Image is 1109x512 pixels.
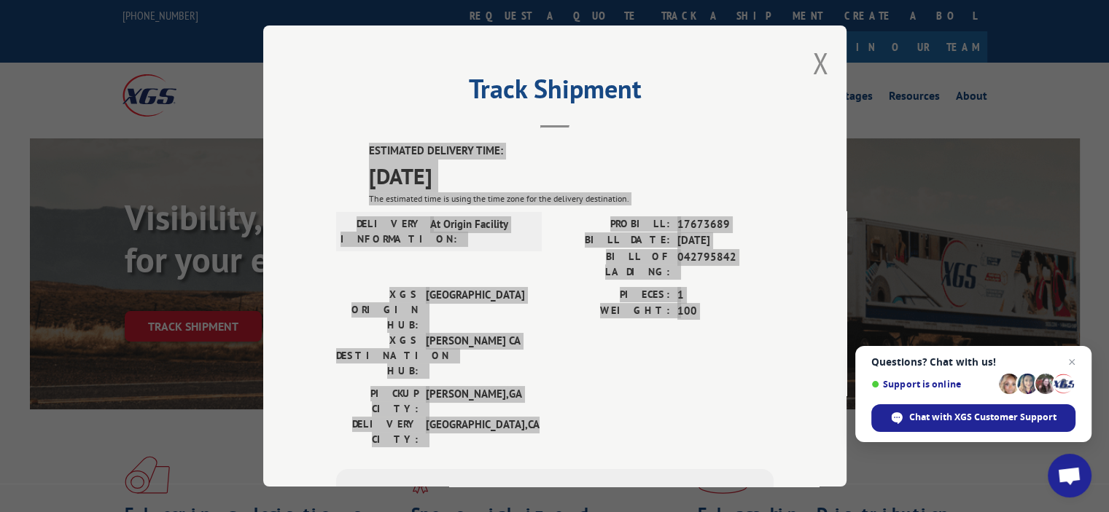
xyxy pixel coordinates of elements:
span: At Origin Facility [430,216,529,247]
label: DELIVERY CITY: [336,417,419,447]
span: 1 [677,287,774,304]
label: XGS DESTINATION HUB: [336,333,419,379]
span: [DATE] [677,232,774,249]
span: [DATE] [369,159,774,192]
span: [PERSON_NAME] CA [426,333,524,379]
span: [GEOGRAPHIC_DATA] , CA [426,417,524,447]
span: [PERSON_NAME] , GA [426,386,524,417]
label: BILL OF LADING: [555,249,670,280]
span: Questions? Chat with us! [871,356,1075,368]
label: PIECES: [555,287,670,304]
h2: Track Shipment [336,79,774,106]
div: The estimated time is using the time zone for the delivery destination. [369,192,774,205]
label: WEIGHT: [555,303,670,320]
span: 100 [677,303,774,320]
button: Close modal [812,44,828,82]
span: 17673689 [677,216,774,233]
label: BILL DATE: [555,232,670,249]
div: Chat with XGS Customer Support [871,404,1075,432]
span: [GEOGRAPHIC_DATA] [426,287,524,333]
span: Chat with XGS Customer Support [909,411,1057,424]
label: XGS ORIGIN HUB: [336,287,419,333]
span: Support is online [871,379,994,390]
span: 042795842 [677,249,774,280]
label: ESTIMATED DELIVERY TIME: [369,143,774,159]
div: Open chat [1048,454,1092,497]
span: Close chat [1063,353,1081,371]
label: DELIVERY INFORMATION: [341,216,423,247]
label: PICKUP CITY: [336,386,419,417]
label: PROBILL: [555,216,670,233]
